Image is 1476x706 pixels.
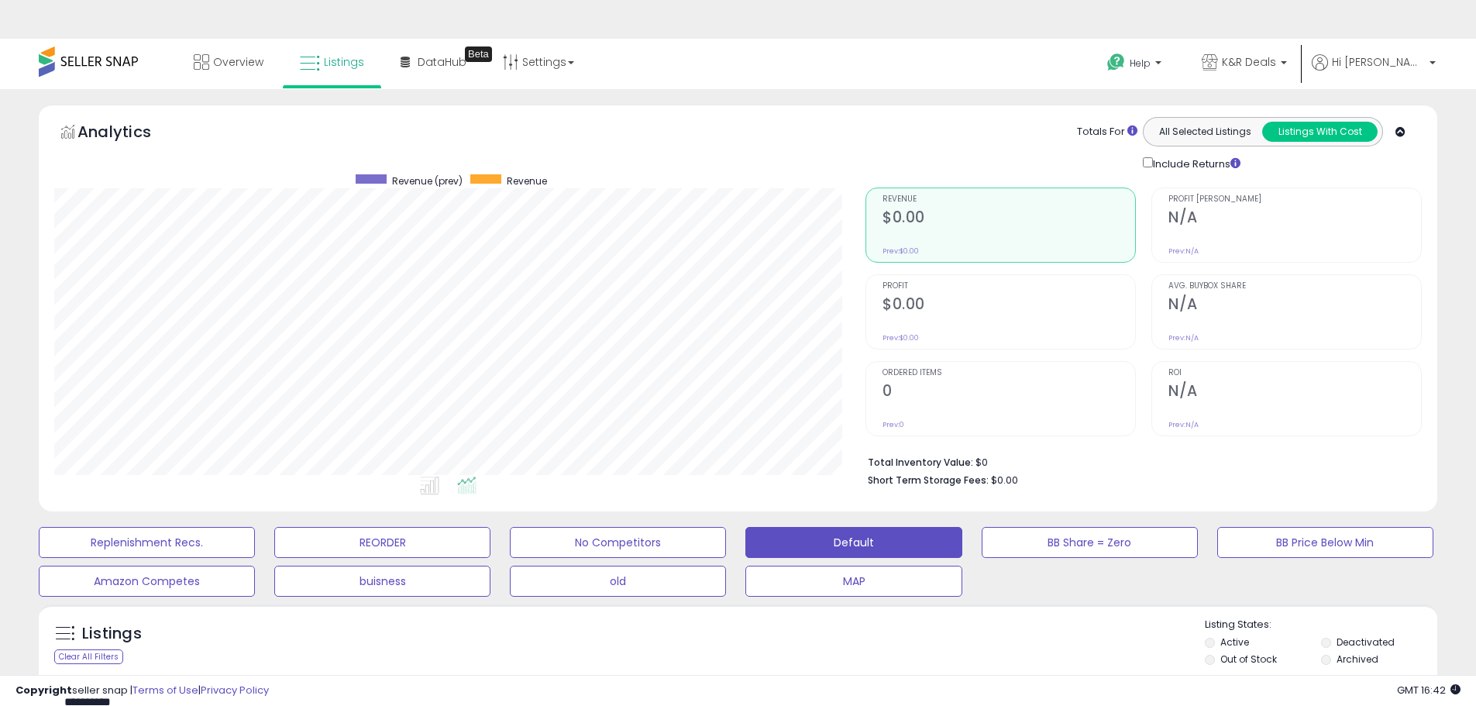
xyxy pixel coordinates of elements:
h2: N/A [1168,208,1421,229]
span: Profit [PERSON_NAME] [1168,195,1421,204]
h5: Listings [82,623,142,645]
li: $0 [868,452,1410,470]
span: 2025-09-11 16:42 GMT [1397,683,1461,697]
label: Out of Stock [1220,653,1277,666]
span: Overview [213,54,263,70]
div: Totals For [1077,125,1137,139]
button: MAP [745,566,962,597]
span: $0.00 [991,473,1018,487]
h2: $0.00 [883,295,1135,316]
p: Listing States: [1205,618,1437,632]
a: Listings [288,39,376,85]
span: Revenue (prev) [392,174,463,188]
h2: N/A [1168,382,1421,403]
small: Prev: N/A [1168,420,1199,429]
small: Prev: N/A [1168,333,1199,343]
span: Listings [324,54,364,70]
span: Revenue [507,174,547,188]
div: Include Returns [1131,154,1259,172]
label: Archived [1337,653,1378,666]
a: K&R Deals [1190,39,1299,89]
b: Total Inventory Value: [868,456,973,469]
small: Prev: $0.00 [883,333,919,343]
a: DataHub [389,39,478,85]
button: REORDER [274,527,490,558]
span: Revenue [883,195,1135,204]
a: Help [1095,41,1177,89]
h2: N/A [1168,295,1421,316]
span: Avg. Buybox Share [1168,282,1421,291]
label: Active [1220,635,1249,649]
h5: Analytics [77,121,181,146]
div: seller snap | | [15,684,269,698]
span: ROI [1168,369,1421,377]
button: BB Share = Zero [982,527,1198,558]
button: BB Price Below Min [1217,527,1433,558]
button: All Selected Listings [1147,122,1263,142]
b: Short Term Storage Fees: [868,474,989,487]
button: Listings With Cost [1262,122,1378,142]
a: Overview [182,39,275,85]
button: Amazon Competes [39,566,255,597]
strong: Copyright [15,683,72,697]
div: Clear All Filters [54,649,123,664]
button: Replenishment Recs. [39,527,255,558]
a: Terms of Use [132,683,198,697]
button: buisness [274,566,490,597]
span: Profit [883,282,1135,291]
h2: $0.00 [883,208,1135,229]
a: Hi [PERSON_NAME] [1312,54,1436,89]
div: Tooltip anchor [465,46,492,62]
span: K&R Deals [1222,54,1276,70]
small: Prev: 0 [883,420,904,429]
button: Default [745,527,962,558]
span: Help [1130,57,1151,70]
span: Ordered Items [883,369,1135,377]
h2: 0 [883,382,1135,403]
span: Hi [PERSON_NAME] [1332,54,1425,70]
small: Prev: $0.00 [883,246,919,256]
i: Get Help [1106,53,1126,72]
label: Deactivated [1337,635,1395,649]
button: No Competitors [510,527,726,558]
span: DataHub [418,54,466,70]
a: Privacy Policy [201,683,269,697]
button: old [510,566,726,597]
a: Settings [491,39,586,85]
small: Prev: N/A [1168,246,1199,256]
